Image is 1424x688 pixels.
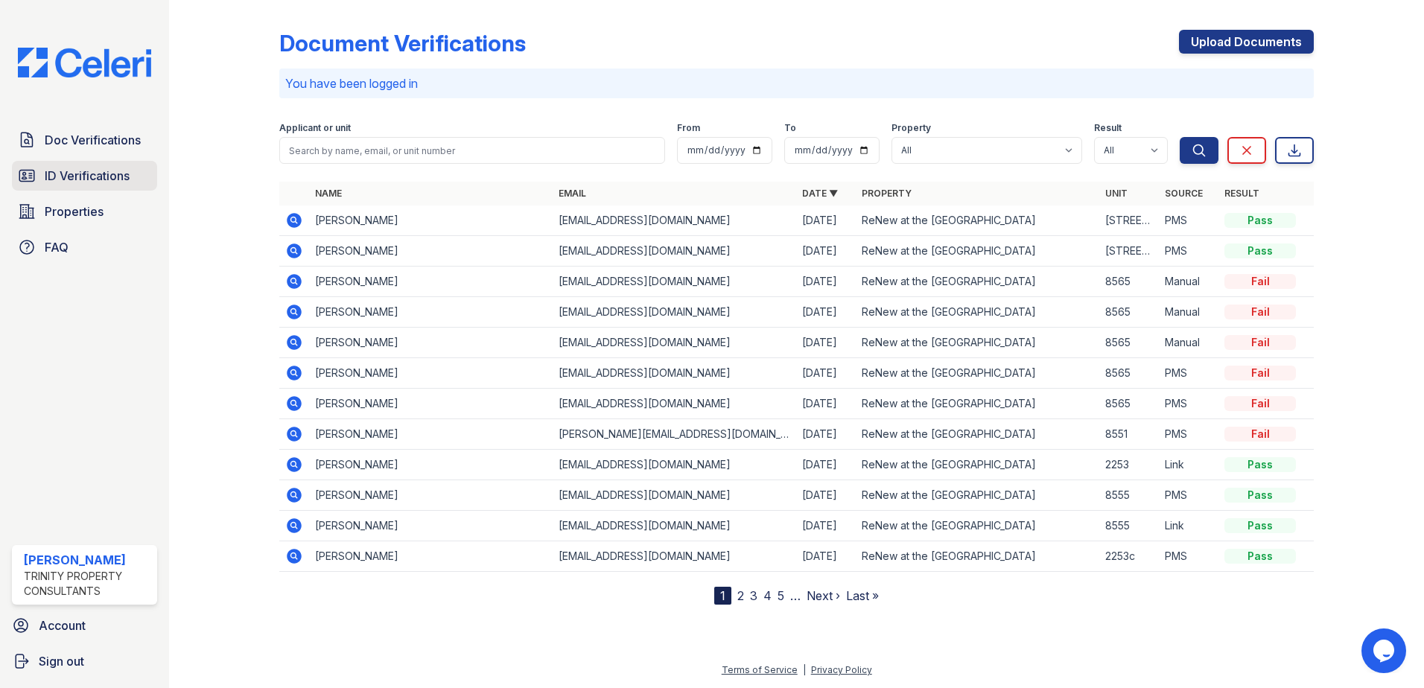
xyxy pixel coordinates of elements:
span: Properties [45,203,104,220]
td: ReNew at the [GEOGRAPHIC_DATA] [856,236,1099,267]
a: 2 [737,588,744,603]
td: ReNew at the [GEOGRAPHIC_DATA] [856,419,1099,450]
label: Property [891,122,931,134]
td: [PERSON_NAME] [309,511,553,541]
a: 5 [778,588,784,603]
td: [DATE] [796,511,856,541]
span: Account [39,617,86,634]
span: FAQ [45,238,69,256]
a: FAQ [12,232,157,262]
td: [DATE] [796,419,856,450]
div: Trinity Property Consultants [24,569,151,599]
div: Fail [1224,396,1296,411]
td: [DATE] [796,297,856,328]
td: [PERSON_NAME] [309,450,553,480]
td: 8565 [1099,358,1159,389]
td: [PERSON_NAME] [309,328,553,358]
td: [DATE] [796,267,856,297]
td: [EMAIL_ADDRESS][DOMAIN_NAME] [553,297,796,328]
td: [PERSON_NAME] [309,389,553,419]
td: [EMAIL_ADDRESS][DOMAIN_NAME] [553,541,796,572]
label: From [677,122,700,134]
td: [PERSON_NAME] [309,297,553,328]
td: [DATE] [796,389,856,419]
td: ReNew at the [GEOGRAPHIC_DATA] [856,541,1099,572]
a: Next › [807,588,840,603]
td: [DATE] [796,541,856,572]
td: [EMAIL_ADDRESS][DOMAIN_NAME] [553,389,796,419]
div: Pass [1224,213,1296,228]
td: 8565 [1099,297,1159,328]
a: Privacy Policy [811,664,872,675]
td: [DATE] [796,358,856,389]
td: PMS [1159,389,1218,419]
td: PMS [1159,541,1218,572]
div: 1 [714,587,731,605]
td: [PERSON_NAME] [309,358,553,389]
td: 2253 [1099,450,1159,480]
a: Account [6,611,163,640]
div: Pass [1224,518,1296,533]
td: Manual [1159,297,1218,328]
td: [EMAIL_ADDRESS][DOMAIN_NAME] [553,206,796,236]
span: ID Verifications [45,167,130,185]
div: Document Verifications [279,30,526,57]
td: [STREET_ADDRESS] [1099,236,1159,267]
td: [PERSON_NAME] [309,206,553,236]
td: Manual [1159,328,1218,358]
a: Terms of Service [722,664,798,675]
td: 8565 [1099,328,1159,358]
td: PMS [1159,358,1218,389]
td: ReNew at the [GEOGRAPHIC_DATA] [856,511,1099,541]
a: Name [315,188,342,199]
a: Source [1165,188,1203,199]
a: Sign out [6,646,163,676]
a: Unit [1105,188,1128,199]
td: 8551 [1099,419,1159,450]
td: ReNew at the [GEOGRAPHIC_DATA] [856,297,1099,328]
p: You have been logged in [285,74,1308,92]
td: [STREET_ADDRESS] [1099,206,1159,236]
td: [DATE] [796,450,856,480]
div: Fail [1224,335,1296,350]
div: Pass [1224,243,1296,258]
input: Search by name, email, or unit number [279,137,665,164]
a: Email [559,188,586,199]
td: 2253c [1099,541,1159,572]
span: … [790,587,801,605]
td: Manual [1159,267,1218,297]
a: Doc Verifications [12,125,157,155]
td: 8565 [1099,389,1159,419]
div: | [803,664,806,675]
td: [PERSON_NAME][EMAIL_ADDRESS][DOMAIN_NAME] [553,419,796,450]
a: 3 [750,588,757,603]
td: ReNew at the [GEOGRAPHIC_DATA] [856,267,1099,297]
div: Pass [1224,549,1296,564]
td: [PERSON_NAME] [309,267,553,297]
a: Result [1224,188,1259,199]
div: Fail [1224,274,1296,289]
td: ReNew at the [GEOGRAPHIC_DATA] [856,450,1099,480]
td: [EMAIL_ADDRESS][DOMAIN_NAME] [553,236,796,267]
div: Fail [1224,366,1296,380]
label: To [784,122,796,134]
td: [PERSON_NAME] [309,419,553,450]
td: ReNew at the [GEOGRAPHIC_DATA] [856,389,1099,419]
td: PMS [1159,236,1218,267]
img: CE_Logo_Blue-a8612792a0a2168367f1c8372b55b34899dd931a85d93a1a3d3e32e68fde9ad4.png [6,48,163,77]
td: [EMAIL_ADDRESS][DOMAIN_NAME] [553,450,796,480]
td: [EMAIL_ADDRESS][DOMAIN_NAME] [553,511,796,541]
td: Link [1159,450,1218,480]
div: [PERSON_NAME] [24,551,151,569]
td: 8565 [1099,267,1159,297]
td: [DATE] [796,206,856,236]
a: 4 [763,588,772,603]
a: Properties [12,197,157,226]
td: ReNew at the [GEOGRAPHIC_DATA] [856,480,1099,511]
td: PMS [1159,206,1218,236]
a: ID Verifications [12,161,157,191]
td: [PERSON_NAME] [309,480,553,511]
a: Date ▼ [802,188,838,199]
td: ReNew at the [GEOGRAPHIC_DATA] [856,328,1099,358]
